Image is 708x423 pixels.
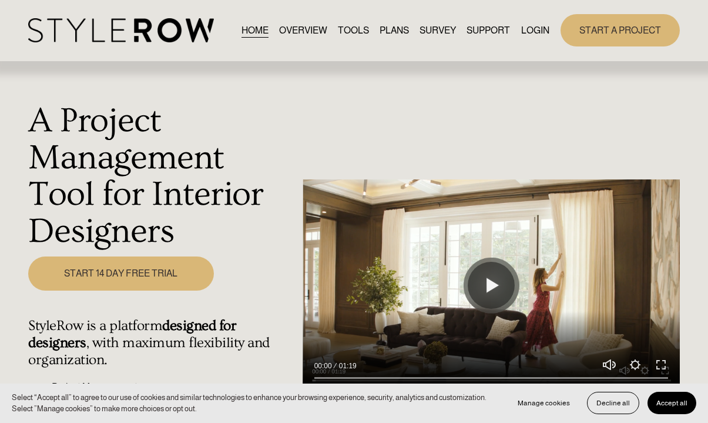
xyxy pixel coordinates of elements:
[656,399,687,407] span: Accept all
[28,18,213,42] img: StyleRow
[28,318,296,369] h4: StyleRow is a platform , with maximum flexibility and organization.
[647,392,696,414] button: Accept all
[12,392,497,415] p: Select “Accept all” to agree to our use of cookies and similar technologies to enhance your brows...
[521,22,549,38] a: LOGIN
[420,22,456,38] a: SURVEY
[587,392,639,414] button: Decline all
[509,392,579,414] button: Manage cookies
[314,374,668,382] input: Seek
[467,22,510,38] a: folder dropdown
[380,22,409,38] a: PLANS
[28,318,240,351] strong: designed for designers
[335,360,360,372] div: Duration
[52,380,296,394] p: Project Management
[28,102,296,250] h1: A Project Management Tool for Interior Designers
[518,399,570,407] span: Manage cookies
[468,262,515,309] button: Play
[596,399,630,407] span: Decline all
[467,24,510,38] span: SUPPORT
[314,360,335,372] div: Current time
[28,257,214,291] a: START 14 DAY FREE TRIAL
[561,14,680,46] a: START A PROJECT
[241,22,269,38] a: HOME
[338,22,369,38] a: TOOLS
[279,22,327,38] a: OVERVIEW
